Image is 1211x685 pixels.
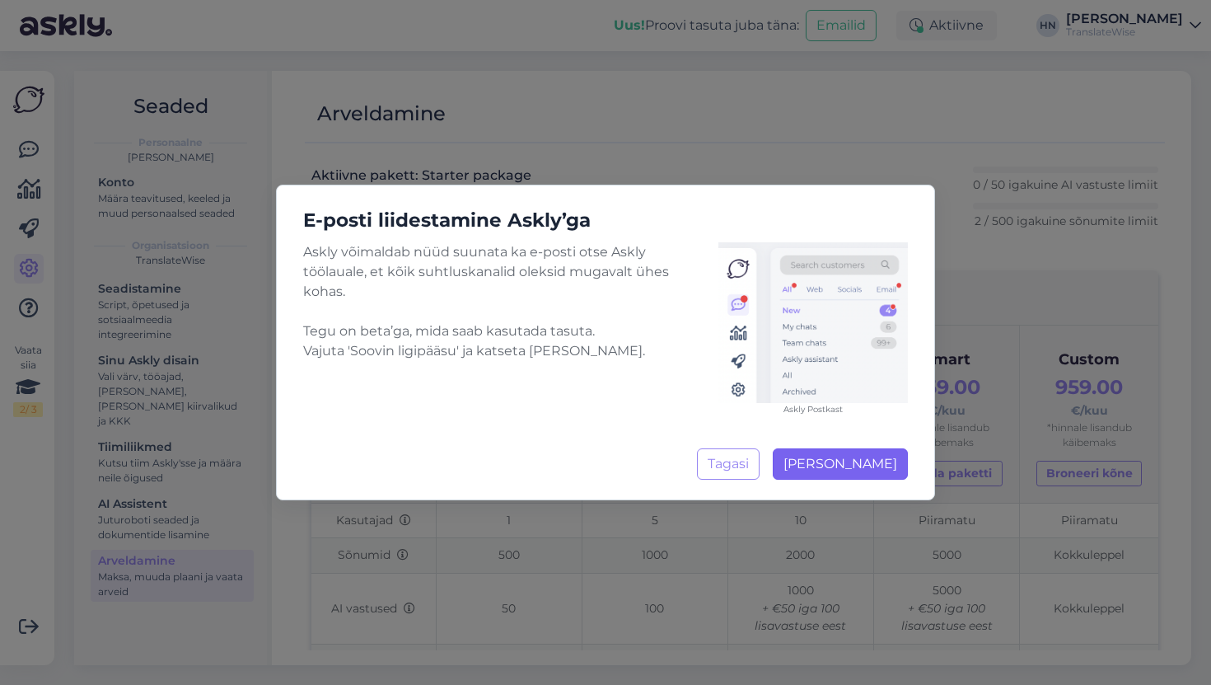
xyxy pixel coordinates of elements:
img: chat-inbox [718,242,908,402]
button: Tagasi [697,448,760,480]
figcaption: Askly Postkast [718,403,908,415]
h5: E-posti liidestamine Askly’ga [290,205,921,236]
span: [PERSON_NAME] [783,456,897,472]
div: Askly võimaldab nüüd suunata ka e-posti otse Askly töölauale, et kõik suhtluskanalid oleksid muga... [303,242,908,415]
button: [PERSON_NAME] [773,448,908,480]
